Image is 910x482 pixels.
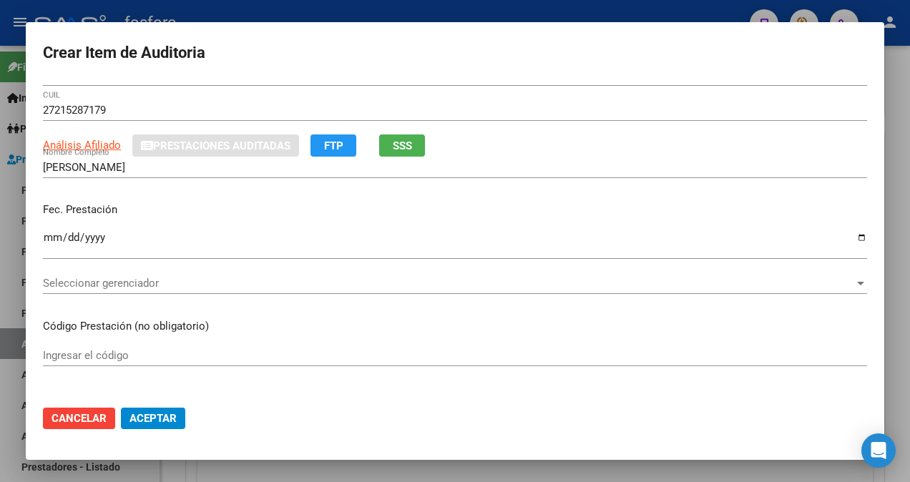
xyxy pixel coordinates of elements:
[43,202,867,218] p: Fec. Prestación
[393,139,412,152] span: SSS
[43,408,115,429] button: Cancelar
[43,390,867,407] p: Precio
[43,318,867,335] p: Código Prestación (no obligatorio)
[153,139,290,152] span: Prestaciones Auditadas
[43,39,867,67] h2: Crear Item de Auditoria
[310,134,356,157] button: FTP
[861,433,896,468] div: Open Intercom Messenger
[129,412,177,425] span: Aceptar
[121,408,185,429] button: Aceptar
[324,139,343,152] span: FTP
[43,139,121,152] span: Análisis Afiliado
[379,134,425,157] button: SSS
[43,277,854,290] span: Seleccionar gerenciador
[132,134,299,157] button: Prestaciones Auditadas
[52,412,107,425] span: Cancelar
